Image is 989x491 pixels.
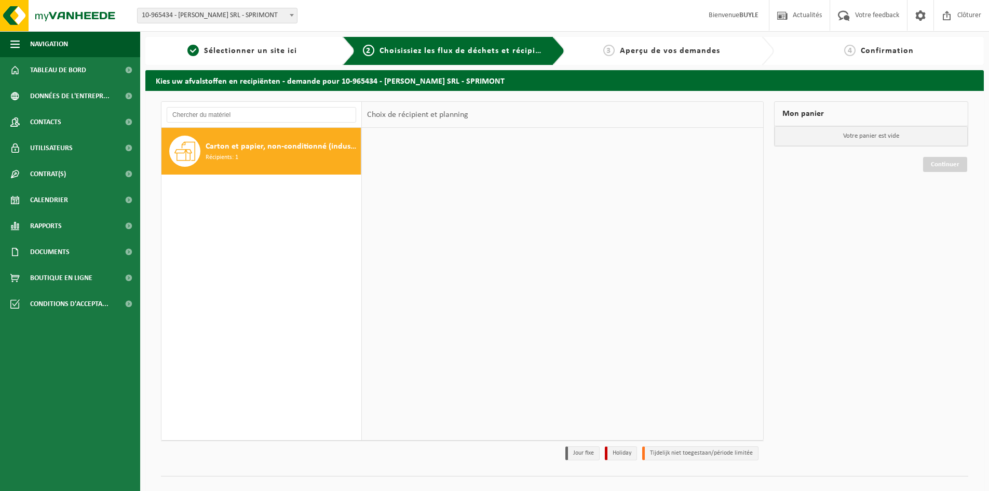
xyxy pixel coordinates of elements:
span: Confirmation [861,47,914,55]
h2: Kies uw afvalstoffen en recipiënten - demande pour 10-965434 - [PERSON_NAME] SRL - SPRIMONT [145,70,984,90]
span: Sélectionner un site ici [204,47,297,55]
input: Chercher du matériel [167,107,356,123]
span: Calendrier [30,187,68,213]
span: 1 [187,45,199,56]
span: 2 [363,45,374,56]
span: Navigation [30,31,68,57]
span: Récipients: 1 [206,153,238,163]
span: 3 [603,45,615,56]
span: 4 [844,45,856,56]
div: Mon panier [774,101,968,126]
p: Votre panier est vide [775,126,968,146]
strong: BUYLE [739,11,758,19]
li: Holiday [605,446,637,460]
span: Données de l'entrepr... [30,83,110,109]
span: 10-965434 - BUYLE CHRISTIAN SRL - SPRIMONT [137,8,297,23]
span: Aperçu de vos demandes [620,47,720,55]
span: Choisissiez les flux de déchets et récipients [380,47,552,55]
li: Tijdelijk niet toegestaan/période limitée [642,446,758,460]
span: 10-965434 - BUYLE CHRISTIAN SRL - SPRIMONT [138,8,297,23]
button: Carton et papier, non-conditionné (industriel) Récipients: 1 [161,128,361,175]
li: Jour fixe [565,446,600,460]
span: Tableau de bord [30,57,86,83]
span: Contacts [30,109,61,135]
a: Continuer [923,157,967,172]
span: Boutique en ligne [30,265,92,291]
span: Rapports [30,213,62,239]
span: Carton et papier, non-conditionné (industriel) [206,140,358,153]
div: Choix de récipient et planning [362,102,473,128]
span: Utilisateurs [30,135,73,161]
span: Documents [30,239,70,265]
span: Conditions d'accepta... [30,291,109,317]
a: 1Sélectionner un site ici [151,45,334,57]
span: Contrat(s) [30,161,66,187]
